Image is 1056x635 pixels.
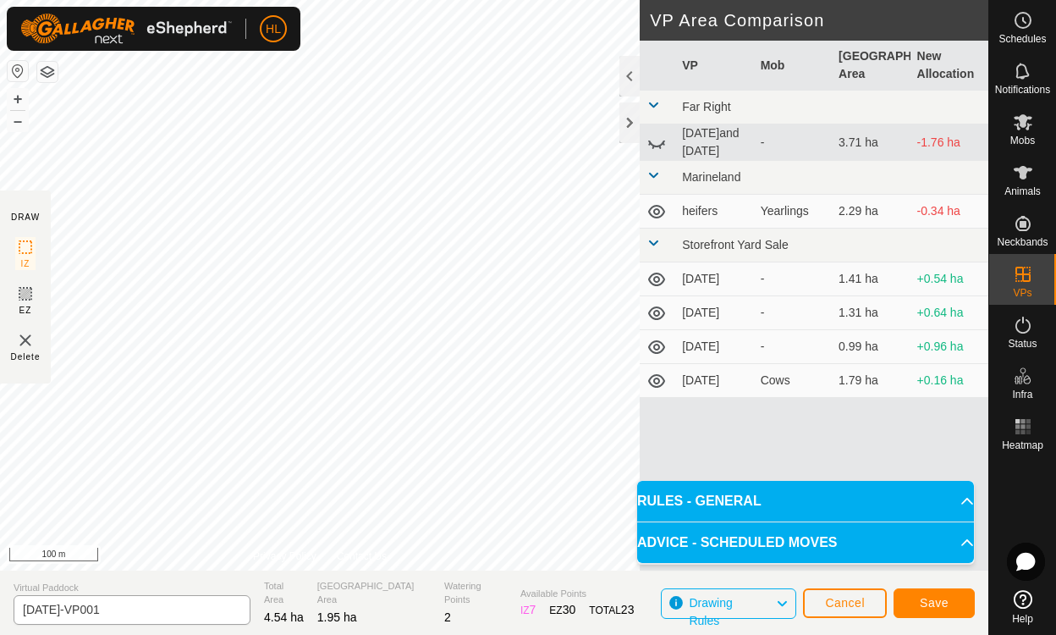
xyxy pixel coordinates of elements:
span: Storefront Yard Sale [682,238,789,251]
div: Yearlings [761,202,825,220]
a: Privacy Policy [253,549,316,564]
td: 1.79 ha [832,364,910,398]
td: -1.76 ha [910,124,988,161]
img: VP [15,330,36,351]
td: -0.34 ha [910,195,988,229]
td: heifers [675,195,753,229]
td: +0.96 ha [910,330,988,364]
span: 1.95 ha [317,610,357,624]
span: Neckbands [997,237,1048,247]
span: Mobs [1010,135,1035,146]
td: [DATE]and [DATE] [675,124,753,161]
span: RULES - GENERAL [637,491,762,511]
span: VPs [1013,288,1031,298]
td: 3.71 ha [832,124,910,161]
span: Status [1008,339,1037,349]
span: Marineland [682,170,740,184]
span: Far Right [682,100,731,113]
h2: VP Area Comparison [650,10,988,30]
span: Animals [1004,186,1041,196]
span: Cancel [825,596,865,610]
span: Save [920,596,949,610]
p-accordion-header: RULES - GENERAL [637,481,974,522]
span: 2 [444,610,451,624]
td: +0.64 ha [910,296,988,330]
div: EZ [549,601,575,619]
div: - [761,270,825,288]
td: 1.31 ha [832,296,910,330]
td: [DATE] [675,296,753,330]
td: [DATE] [675,262,753,296]
div: DRAW [11,211,40,224]
td: +0.16 ha [910,364,988,398]
div: - [761,304,825,322]
span: Schedules [998,34,1046,44]
span: 23 [621,603,635,616]
p-accordion-header: ADVICE - SCHEDULED MOVES [637,522,974,563]
th: VP [675,41,753,91]
span: ADVICE - SCHEDULED MOVES [637,533,837,553]
th: [GEOGRAPHIC_DATA] Area [832,41,910,91]
td: 2.29 ha [832,195,910,229]
span: Heatmap [1002,440,1043,450]
td: 0.99 ha [832,330,910,364]
td: +0.54 ha [910,262,988,296]
th: Mob [754,41,832,91]
button: – [8,111,28,131]
button: Cancel [803,588,887,618]
a: Contact Us [337,549,387,564]
td: [DATE] [675,330,753,364]
button: Map Layers [37,62,58,82]
span: 7 [530,603,536,616]
a: Help [989,583,1056,631]
span: Total Area [264,579,304,607]
button: Reset Map [8,61,28,81]
td: [DATE] [675,364,753,398]
span: Notifications [995,85,1050,95]
span: EZ [19,304,32,317]
div: IZ [520,601,536,619]
div: TOTAL [589,601,634,619]
div: - [761,134,825,152]
button: + [8,89,28,109]
div: - [761,338,825,356]
span: Delete [11,351,41,363]
div: Cows [761,372,825,389]
span: Watering Points [444,579,507,607]
span: IZ [21,257,30,270]
span: [GEOGRAPHIC_DATA] Area [317,579,431,607]
button: Save [894,588,975,618]
th: New Allocation [910,41,988,91]
span: Virtual Paddock [14,581,250,595]
span: Drawing Rules [689,596,732,627]
span: Infra [1012,389,1032,400]
td: 1.41 ha [832,262,910,296]
span: 30 [563,603,576,616]
img: Gallagher Logo [20,14,232,44]
span: Help [1012,614,1033,624]
span: Available Points [520,587,635,601]
span: HL [266,20,281,38]
span: 4.54 ha [264,610,304,624]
